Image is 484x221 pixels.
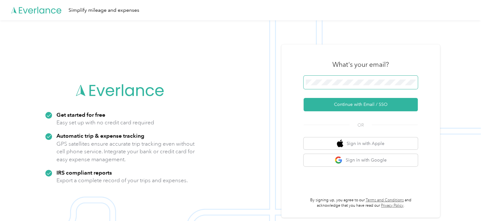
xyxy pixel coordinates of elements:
[56,132,144,139] strong: Automatic trip & expense tracking
[304,197,418,209] p: By signing up, you agree to our and acknowledge that you have read our .
[350,122,372,128] span: OR
[304,98,418,111] button: Continue with Email / SSO
[366,198,404,203] a: Terms and Conditions
[56,176,188,184] p: Export a complete record of your trips and expenses.
[56,119,154,127] p: Easy set up with no credit card required
[56,169,112,176] strong: IRS compliant reports
[381,203,403,208] a: Privacy Policy
[69,6,139,14] div: Simplify mileage and expenses
[56,111,105,118] strong: Get started for free
[56,140,195,163] p: GPS satellites ensure accurate trip tracking even without cell phone service. Integrate your bank...
[304,154,418,166] button: google logoSign in with Google
[337,140,343,148] img: apple logo
[332,60,389,69] h3: What's your email?
[335,156,343,164] img: google logo
[304,137,418,150] button: apple logoSign in with Apple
